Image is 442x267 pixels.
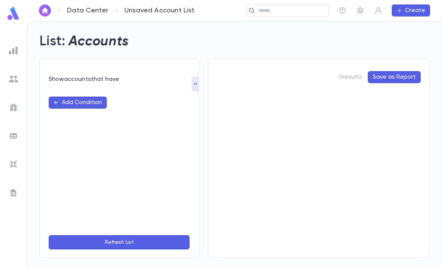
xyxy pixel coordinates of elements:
button: Save as Report [368,71,421,83]
img: home_white.a664292cf8c1dea59945f0da9f25487c.svg [40,7,49,13]
p: Unsaved Account List [124,6,195,15]
img: logo [6,6,21,21]
img: students_grey.60c7aba0da46da39d6d829b817ac14fc.svg [9,75,18,84]
button: Add Condition [49,97,107,109]
a: Data Center [67,6,108,15]
p: 0 results [339,73,362,81]
img: batches_grey.339ca447c9d9533ef1741baa751efc33.svg [9,131,18,140]
h2: Accounts [69,33,129,50]
div: Show accounts that have [49,76,190,83]
img: campaigns_grey.99e729a5f7ee94e3726e6486bddda8f1.svg [9,103,18,112]
button: Refresh List [49,235,190,249]
img: imports_grey.530a8a0e642e233f2baf0ef88e8c9fcb.svg [9,160,18,169]
img: reports_grey.c525e4749d1bce6a11f5fe2a8de1b229.svg [9,46,18,55]
button: Create [392,4,430,16]
img: letters_grey.7941b92b52307dd3b8a917253454ce1c.svg [9,188,18,197]
h2: List: [39,33,66,50]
